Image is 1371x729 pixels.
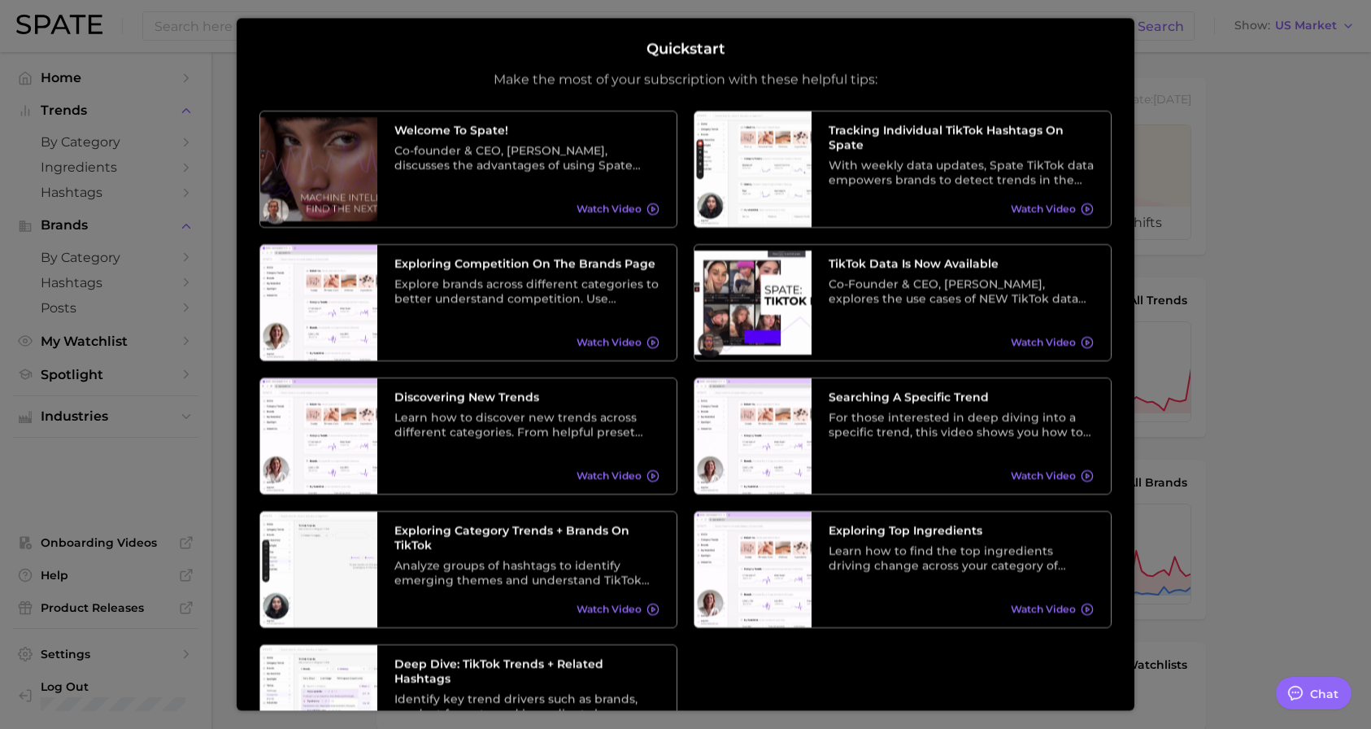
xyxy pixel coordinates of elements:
[394,692,659,721] div: Identify key trend drivers such as brands, product formats, and ingredients by leveraging a categ...
[829,277,1094,306] div: Co-Founder & CEO, [PERSON_NAME], explores the use cases of NEW TikTok data and its relationship w...
[577,203,642,216] span: Watch Video
[394,558,659,587] div: Analyze groups of hashtags to identify emerging themes and understand TikTok trends at a higher l...
[394,277,659,306] div: Explore brands across different categories to better understand competition. Use different preset...
[829,123,1094,152] h3: Tracking Individual TikTok Hashtags on Spate
[577,337,642,349] span: Watch Video
[577,604,642,616] span: Watch Video
[829,543,1094,573] div: Learn how to find the top ingredients driving change across your category of choice. From broad c...
[394,410,659,439] div: Learn how to discover new trends across different categories. From helpful preset filters to diff...
[829,158,1094,187] div: With weekly data updates, Spate TikTok data empowers brands to detect trends in the earliest stag...
[1011,337,1076,349] span: Watch Video
[394,390,659,404] h3: Discovering New Trends
[829,256,1094,271] h3: TikTok data is now available
[646,41,725,59] h2: Quickstart
[494,72,877,88] p: Make the most of your subscription with these helpful tips:
[694,378,1112,495] a: Searching A Specific TrendFor those interested in deep diving into a specific trend, this video s...
[694,111,1112,228] a: Tracking Individual TikTok Hashtags on SpateWith weekly data updates, Spate TikTok data empowers ...
[259,378,677,495] a: Discovering New TrendsLearn how to discover new trends across different categories. From helpful ...
[1011,203,1076,216] span: Watch Video
[394,256,659,271] h3: Exploring Competition on the Brands Page
[394,123,659,138] h3: Welcome to Spate!
[829,390,1094,404] h3: Searching A Specific Trend
[394,657,659,686] h3: Deep Dive: TikTok Trends + Related Hashtags
[829,523,1094,538] h3: Exploring Top Ingredients
[259,511,677,628] a: Exploring Category Trends + Brands on TikTokAnalyze groups of hashtags to identify emerging theme...
[694,244,1112,361] a: TikTok data is now availableCo-Founder & CEO, [PERSON_NAME], explores the use cases of NEW TikTok...
[259,244,677,361] a: Exploring Competition on the Brands PageExplore brands across different categories to better unde...
[694,511,1112,628] a: Exploring Top IngredientsLearn how to find the top ingredients driving change across your categor...
[394,523,659,552] h3: Exploring Category Trends + Brands on TikTok
[829,410,1094,439] div: For those interested in deep diving into a specific trend, this video shows you how to search tre...
[577,470,642,482] span: Watch Video
[1011,470,1076,482] span: Watch Video
[1011,604,1076,616] span: Watch Video
[394,143,659,172] div: Co-founder & CEO, [PERSON_NAME], discusses the advantages of using Spate data as well as its vari...
[259,111,677,228] a: Welcome to Spate!Co-founder & CEO, [PERSON_NAME], discusses the advantages of using Spate data as...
